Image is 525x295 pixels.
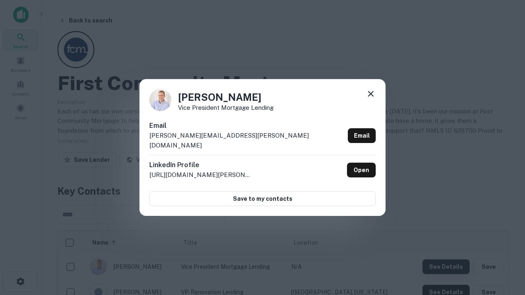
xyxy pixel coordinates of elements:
a: Email [348,128,376,143]
p: [PERSON_NAME][EMAIL_ADDRESS][PERSON_NAME][DOMAIN_NAME] [149,131,345,150]
a: Open [347,163,376,177]
h6: LinkedIn Profile [149,160,252,170]
button: Save to my contacts [149,191,376,206]
iframe: Chat Widget [484,203,525,243]
p: [URL][DOMAIN_NAME][PERSON_NAME] [149,170,252,180]
h4: [PERSON_NAME] [178,90,274,104]
h6: Email [149,121,345,131]
img: 1520878720083 [149,89,171,111]
p: Vice President Mortgage Lending [178,104,274,111]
